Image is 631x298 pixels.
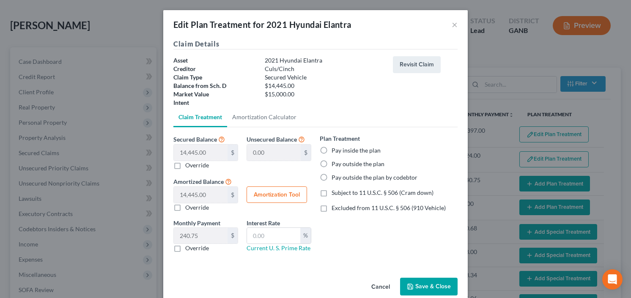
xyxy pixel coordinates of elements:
[228,187,238,203] div: $
[400,278,458,295] button: Save & Close
[393,56,441,73] button: Revisit Claim
[169,56,261,65] div: Asset
[169,98,261,107] div: Intent
[365,279,397,295] button: Cancel
[174,228,228,244] input: 0.00
[602,269,623,290] div: Open Intercom Messenger
[247,186,307,203] button: Amortization Tool
[320,134,360,143] label: Plan Treatment
[247,228,300,244] input: 0.00
[247,219,280,227] label: Interest Rate
[173,219,220,227] label: Monthly Payment
[261,82,389,90] div: $14,445.00
[174,145,228,161] input: 0.00
[173,107,227,127] a: Claim Treatment
[185,203,209,212] label: Override
[261,65,389,73] div: Culs/Cinch
[173,178,224,185] span: Amortized Balance
[169,82,261,90] div: Balance from Sch. D
[332,160,384,168] label: Pay outside the plan
[228,145,238,161] div: $
[185,161,209,170] label: Override
[173,39,458,49] h5: Claim Details
[169,73,261,82] div: Claim Type
[332,173,417,182] label: Pay outside the plan by codebtor
[174,187,228,203] input: 0.00
[300,228,311,244] div: %
[332,204,446,211] span: Excluded from 11 U.S.C. § 506 (910 Vehicle)
[261,73,389,82] div: Secured Vehicle
[169,65,261,73] div: Creditor
[173,136,217,143] span: Secured Balance
[227,107,302,127] a: Amortization Calculator
[247,136,297,143] span: Unsecured Balance
[169,90,261,98] div: Market Value
[247,145,301,161] input: 0.00
[247,244,310,252] a: Current U. S. Prime Rate
[301,145,311,161] div: $
[261,56,389,65] div: 2021 Hyundai Elantra
[173,19,351,30] div: Edit Plan Treatment for 2021 Hyundai Elantra
[452,19,458,30] button: ×
[332,189,433,196] span: Subject to 11 U.S.C. § 506 (Cram down)
[228,228,238,244] div: $
[185,244,209,252] label: Override
[332,146,381,155] label: Pay inside the plan
[261,90,389,98] div: $15,000.00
